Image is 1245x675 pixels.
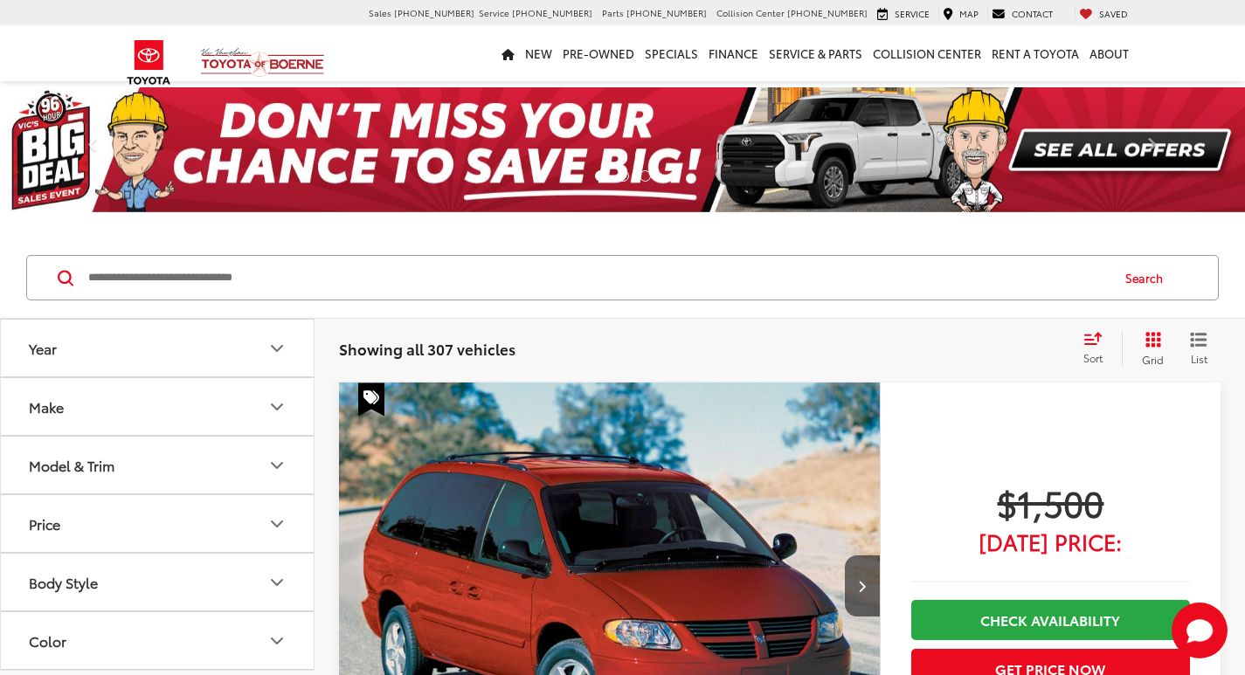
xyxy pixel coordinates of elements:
[266,396,287,417] div: Make
[703,25,764,81] a: Finance
[496,25,520,81] a: Home
[868,25,986,81] a: Collision Center
[1075,7,1132,21] a: My Saved Vehicles
[266,572,287,593] div: Body Style
[29,632,66,649] div: Color
[29,457,114,473] div: Model & Trim
[1,437,315,493] button: Model & TrimModel & Trim
[1122,331,1177,366] button: Grid View
[266,455,287,476] div: Model & Trim
[938,7,983,21] a: Map
[1177,331,1221,366] button: List View
[1142,352,1164,367] span: Grid
[845,555,880,616] button: Next image
[895,7,930,20] span: Service
[911,533,1190,550] span: [DATE] Price:
[1,320,315,376] button: YearYear
[116,34,182,91] img: Toyota
[266,338,287,359] div: Year
[394,6,474,19] span: [PHONE_NUMBER]
[1172,603,1228,658] button: Toggle Chat Window
[479,6,509,19] span: Service
[29,574,98,590] div: Body Style
[29,398,64,415] div: Make
[1099,7,1128,20] span: Saved
[987,7,1057,21] a: Contact
[1190,351,1207,366] span: List
[626,6,707,19] span: [PHONE_NUMBER]
[1,612,315,669] button: ColorColor
[1083,350,1103,365] span: Sort
[911,600,1190,639] a: Check Availability
[640,25,703,81] a: Specials
[29,515,60,532] div: Price
[986,25,1084,81] a: Rent a Toyota
[1109,256,1188,300] button: Search
[1,378,315,435] button: MakeMake
[873,7,934,21] a: Service
[1,495,315,552] button: PricePrice
[1075,331,1122,366] button: Select sort value
[959,7,979,20] span: Map
[1084,25,1134,81] a: About
[1012,7,1053,20] span: Contact
[266,630,287,651] div: Color
[266,513,287,534] div: Price
[764,25,868,81] a: Service & Parts: Opens in a new tab
[1172,603,1228,658] svg: Start Chat
[716,6,785,19] span: Collision Center
[787,6,868,19] span: [PHONE_NUMBER]
[911,480,1190,524] span: $1,500
[29,340,57,356] div: Year
[512,6,592,19] span: [PHONE_NUMBER]
[369,6,391,19] span: Sales
[86,257,1109,299] input: Search by Make, Model, or Keyword
[200,47,325,78] img: Vic Vaughan Toyota of Boerne
[520,25,557,81] a: New
[602,6,624,19] span: Parts
[358,382,384,416] span: Special
[1,554,315,610] button: Body StyleBody Style
[339,338,515,359] span: Showing all 307 vehicles
[557,25,640,81] a: Pre-Owned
